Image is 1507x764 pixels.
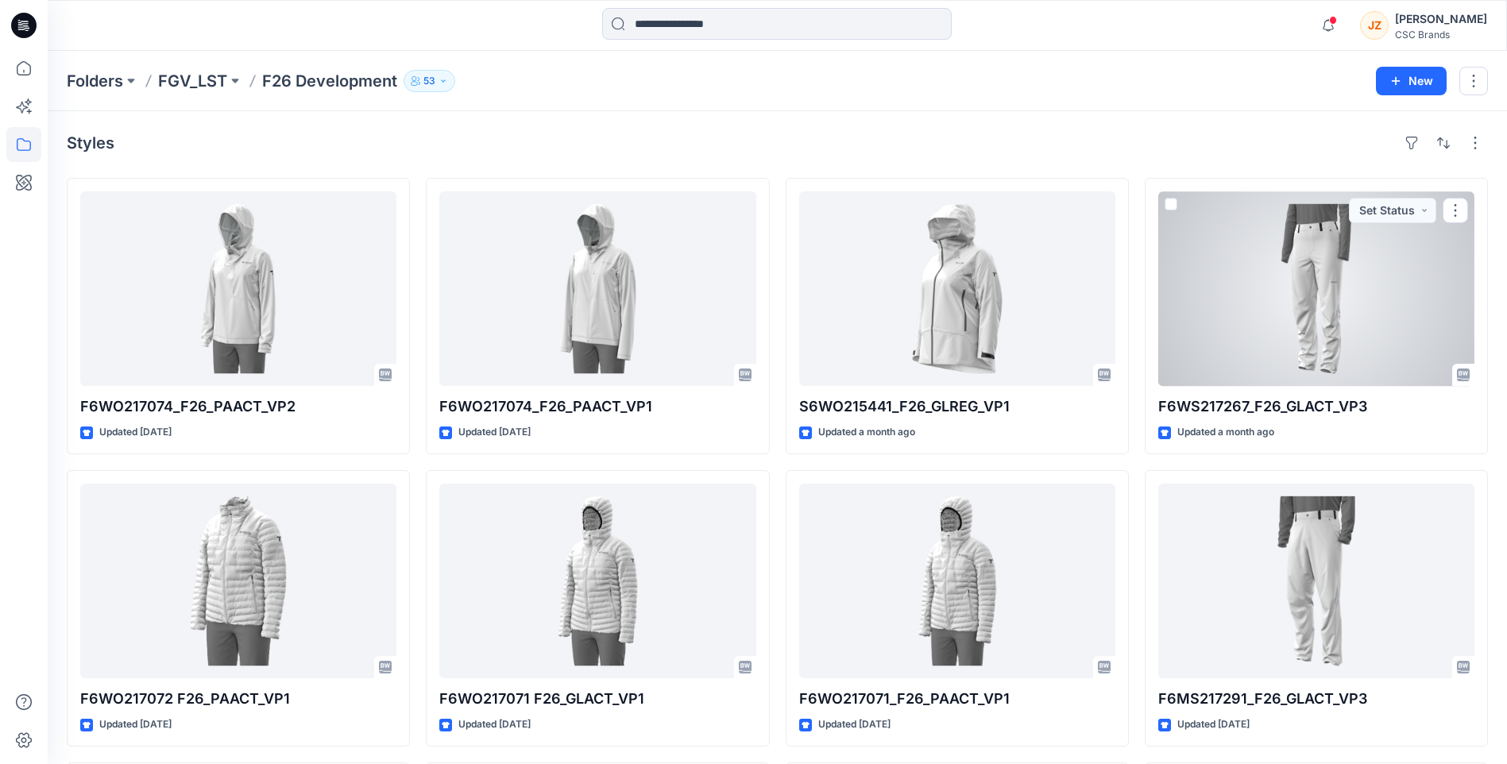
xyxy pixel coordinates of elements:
p: Updated [DATE] [818,716,891,733]
a: F6WO217074_F26_PAACT_VP2 [80,191,396,386]
p: S6WO215441_F26_GLREG_VP1 [799,396,1115,418]
p: F6WO217071_F26_PAACT_VP1 [799,688,1115,710]
p: F6WO217072 F26_PAACT_VP1 [80,688,396,710]
p: F6WO217074_F26_PAACT_VP2 [80,396,396,418]
p: F6WS217267_F26_GLACT_VP3 [1158,396,1474,418]
p: Updated [DATE] [99,716,172,733]
a: F6WO217071 F26_GLACT_VP1 [439,484,755,678]
a: F6WO217072 F26_PAACT_VP1 [80,484,396,678]
a: F6WO217074_F26_PAACT_VP1 [439,191,755,386]
a: F6WO217071_F26_PAACT_VP1 [799,484,1115,678]
p: F26 Development [262,70,397,92]
p: Updated [DATE] [458,424,531,441]
p: Updated [DATE] [99,424,172,441]
p: F6WO217074_F26_PAACT_VP1 [439,396,755,418]
p: F6WO217071 F26_GLACT_VP1 [439,688,755,710]
a: Folders [67,70,123,92]
a: F6WS217267_F26_GLACT_VP3 [1158,191,1474,386]
p: 53 [423,72,435,90]
p: F6MS217291_F26_GLACT_VP3 [1158,688,1474,710]
button: New [1376,67,1447,95]
p: Updated a month ago [818,424,915,441]
a: S6WO215441_F26_GLREG_VP1 [799,191,1115,386]
div: JZ [1360,11,1389,40]
p: Updated a month ago [1177,424,1274,441]
div: [PERSON_NAME] [1395,10,1487,29]
button: 53 [404,70,455,92]
h4: Styles [67,133,114,152]
a: F6MS217291_F26_GLACT_VP3 [1158,484,1474,678]
a: FGV_LST [158,70,227,92]
div: CSC Brands [1395,29,1487,41]
p: Updated [DATE] [1177,716,1250,733]
p: Updated [DATE] [458,716,531,733]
